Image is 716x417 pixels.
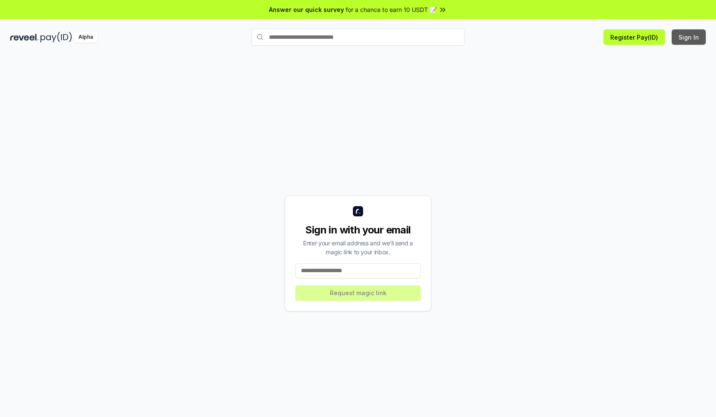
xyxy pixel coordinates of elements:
div: Sign in with your email [295,223,421,237]
span: Answer our quick survey [269,5,344,14]
button: Register Pay(ID) [603,29,665,45]
div: Alpha [74,32,98,43]
span: for a chance to earn 10 USDT 📝 [346,5,437,14]
img: reveel_dark [10,32,39,43]
img: pay_id [40,32,72,43]
div: Enter your email address and we’ll send a magic link to your inbox. [295,239,421,256]
img: logo_small [353,206,363,216]
button: Sign In [672,29,706,45]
